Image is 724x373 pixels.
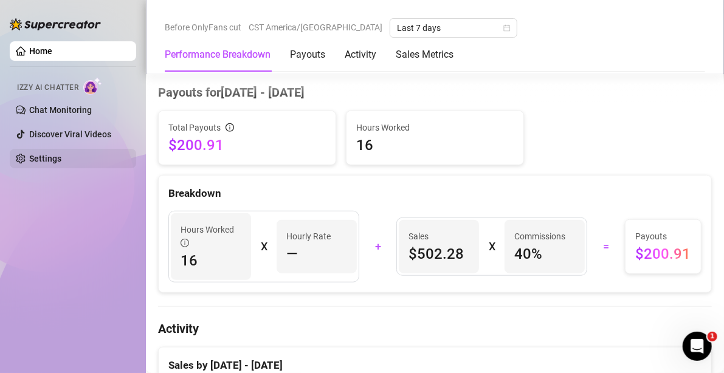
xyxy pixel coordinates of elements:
[595,237,618,256] div: =
[29,105,92,115] a: Chat Monitoring
[29,129,111,139] a: Discover Viral Videos
[635,244,691,264] span: $200.91
[168,135,326,155] span: $200.91
[396,47,453,62] div: Sales Metrics
[10,18,101,30] img: logo-BBDzfeDw.svg
[158,84,712,101] h4: Payouts for [DATE] - [DATE]
[226,123,234,132] span: info-circle
[290,47,325,62] div: Payouts
[181,239,189,247] span: info-circle
[165,18,241,36] span: Before OnlyFans cut
[29,46,52,56] a: Home
[367,237,390,256] div: +
[83,77,102,95] img: AI Chatter
[168,185,702,202] div: Breakdown
[158,320,712,337] h4: Activity
[165,47,271,62] div: Performance Breakdown
[29,154,61,163] a: Settings
[503,24,511,32] span: calendar
[168,121,221,134] span: Total Payouts
[409,244,469,264] span: $502.28
[356,121,514,134] span: Hours Worked
[683,332,712,361] iframe: Intercom live chat
[635,230,691,243] span: Payouts
[181,223,241,250] span: Hours Worked
[181,251,241,270] span: 16
[409,230,469,243] span: Sales
[261,237,267,256] div: X
[249,18,382,36] span: CST America/[GEOGRAPHIC_DATA]
[514,230,565,243] article: Commissions
[286,244,298,264] span: —
[286,230,331,243] article: Hourly Rate
[489,237,495,256] div: X
[514,244,575,264] span: 40 %
[356,135,514,155] span: 16
[345,47,376,62] div: Activity
[397,19,510,37] span: Last 7 days
[708,332,717,341] span: 1
[17,82,78,94] span: Izzy AI Chatter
